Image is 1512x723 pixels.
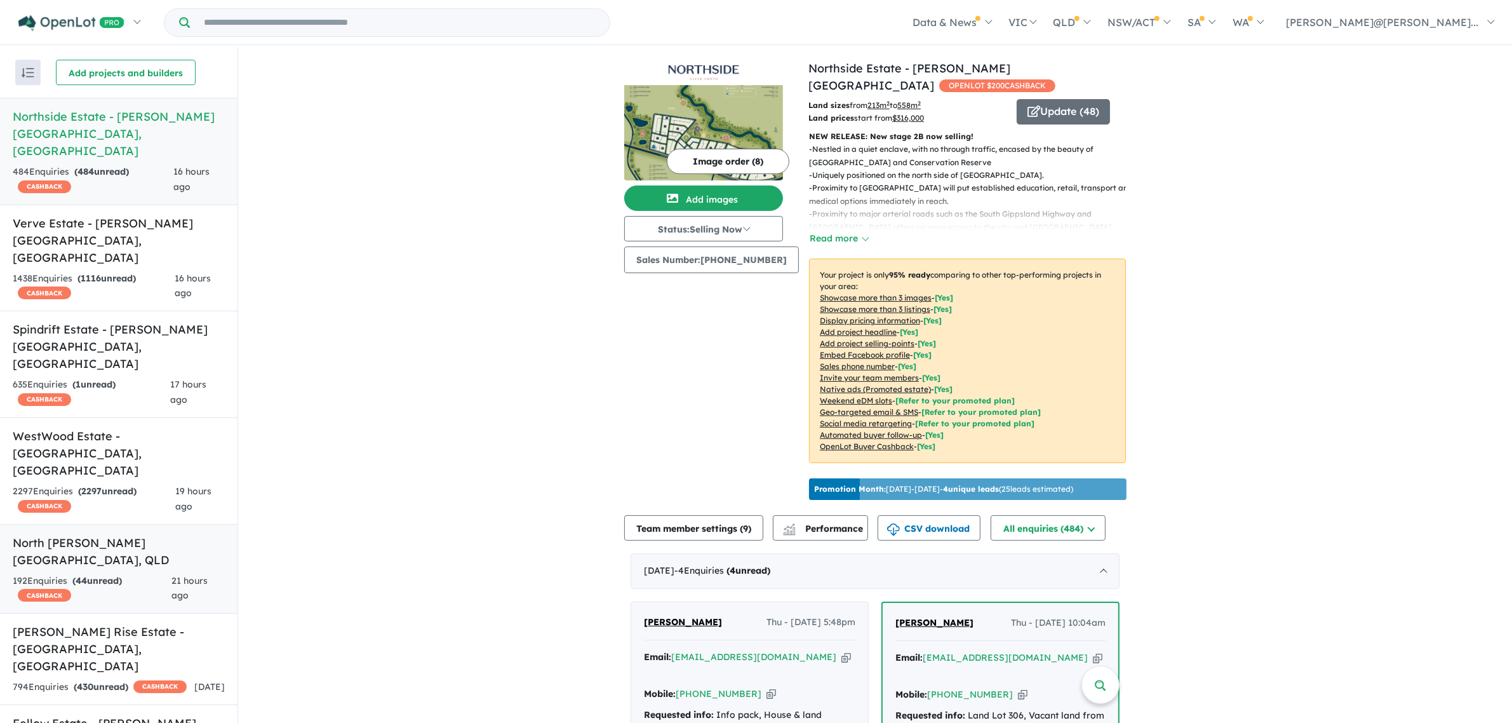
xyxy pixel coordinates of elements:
span: 484 [77,166,94,177]
span: [ Yes ] [913,350,932,360]
span: 16 hours ago [173,166,210,193]
button: Add images [624,186,783,211]
span: [Yes] [925,430,944,440]
span: to [890,100,921,110]
h5: Northside Estate - [PERSON_NAME][GEOGRAPHIC_DATA] , [GEOGRAPHIC_DATA] [13,108,225,159]
p: from [808,99,1007,112]
a: [PERSON_NAME] [644,615,722,630]
button: CSV download [878,515,980,541]
span: 1116 [81,273,101,284]
strong: Mobile: [895,689,927,700]
strong: Requested info: [644,709,714,720]
p: Your project is only comparing to other top-performing projects in your area: - - - - - - - - - -... [809,259,1126,463]
strong: ( unread) [72,575,122,586]
a: [EMAIL_ADDRESS][DOMAIN_NAME] [923,652,1088,663]
a: Northside Estate - [PERSON_NAME][GEOGRAPHIC_DATA] [808,61,1010,93]
span: CASHBACK [133,680,187,693]
span: [ Yes ] [935,293,953,302]
img: Northside Estate - Clyde North [624,85,783,180]
button: All enquiries (484) [991,515,1106,541]
a: [PHONE_NUMBER] [927,689,1013,700]
p: - Proximity to [GEOGRAPHIC_DATA] will put established education, retail, transport and medical op... [809,182,1136,208]
span: 2297 [81,485,102,497]
p: - Proximity to major arterial roads such as the South Gippsland Highway and [GEOGRAPHIC_DATA] off... [809,208,1136,234]
strong: ( unread) [77,273,136,284]
span: OPENLOT $ 200 CASHBACK [939,79,1055,92]
span: CASHBACK [18,393,71,406]
u: Invite your team members [820,373,919,382]
button: Read more [809,231,869,246]
u: Add project headline [820,327,897,337]
u: OpenLot Buyer Cashback [820,442,914,451]
p: - Nestled in a quiet enclave, with no through traffic, encased by the beauty of [GEOGRAPHIC_DATA]... [809,143,1136,169]
input: Try estate name, suburb, builder or developer [192,9,607,36]
h5: Spindrift Estate - [PERSON_NAME][GEOGRAPHIC_DATA] , [GEOGRAPHIC_DATA] [13,321,225,372]
span: CASHBACK [18,287,71,299]
span: [ Yes ] [922,373,940,382]
span: [ Yes ] [923,316,942,325]
strong: Email: [895,652,923,663]
button: Copy [841,651,851,664]
u: Geo-targeted email & SMS [820,407,918,417]
img: sort.svg [22,68,34,78]
span: [PERSON_NAME] [895,617,973,628]
img: Northside Estate - Clyde North Logo [629,65,778,80]
button: Copy [1018,688,1027,701]
span: [ Yes ] [898,361,916,371]
a: Northside Estate - Clyde North LogoNorthside Estate - Clyde North [624,60,783,180]
span: [ Yes ] [933,304,952,314]
span: CASHBACK [18,589,71,602]
button: Team member settings (9) [624,515,763,541]
u: Display pricing information [820,316,920,325]
p: start from [808,112,1007,125]
span: CASHBACK [18,180,71,193]
span: 17 hours ago [170,379,206,405]
strong: ( unread) [74,166,129,177]
u: 558 m [897,100,921,110]
span: [ Yes ] [918,339,936,348]
span: CASHBACK [18,500,71,513]
button: Status:Selling Now [624,216,783,241]
b: Land prices [808,113,854,123]
strong: ( unread) [74,681,128,693]
sup: 2 [886,100,890,107]
span: 9 [743,523,748,534]
p: [DATE] - [DATE] - ( 25 leads estimated) [814,483,1073,495]
span: 21 hours ago [172,575,208,602]
span: 430 [77,681,93,693]
a: [PERSON_NAME] [895,616,973,631]
div: 484 Enquir ies [13,165,173,195]
p: - Uniquely positioned on the north side of [GEOGRAPHIC_DATA]. [809,169,1136,182]
u: Social media retargeting [820,419,912,428]
a: [EMAIL_ADDRESS][DOMAIN_NAME] [671,651,836,663]
span: [Refer to your promoted plan] [915,419,1034,428]
h5: [PERSON_NAME] Rise Estate - [GEOGRAPHIC_DATA] , [GEOGRAPHIC_DATA] [13,623,225,675]
div: 192 Enquir ies [13,574,172,604]
button: Copy [1093,651,1102,665]
span: 4 [730,565,735,576]
span: [Refer to your promoted plan] [895,396,1015,405]
b: 95 % ready [889,270,930,280]
span: [Yes] [917,442,935,451]
u: Sales phone number [820,361,895,371]
p: NEW RELEASE: New stage 2B now selling! [809,130,1126,143]
u: Weekend eDM slots [820,396,892,405]
button: Sales Number:[PHONE_NUMBER] [624,247,799,273]
span: Thu - [DATE] 5:48pm [766,615,855,630]
span: [DATE] [194,681,225,693]
u: Native ads (Promoted estate) [820,384,931,394]
u: Automated buyer follow-up [820,430,922,440]
sup: 2 [918,100,921,107]
img: line-chart.svg [784,524,795,530]
u: Embed Facebook profile [820,350,910,360]
h5: WestWood Estate - [GEOGRAPHIC_DATA] , [GEOGRAPHIC_DATA] [13,428,225,479]
span: 19 hours ago [175,485,211,512]
div: [DATE] [631,553,1120,589]
span: - 4 Enquir ies [674,565,770,576]
a: [PHONE_NUMBER] [676,688,761,699]
img: bar-chart.svg [783,527,796,536]
div: 1438 Enquir ies [13,271,175,302]
span: 44 [76,575,87,586]
span: Thu - [DATE] 10:04am [1011,616,1106,631]
strong: Mobile: [644,688,676,699]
